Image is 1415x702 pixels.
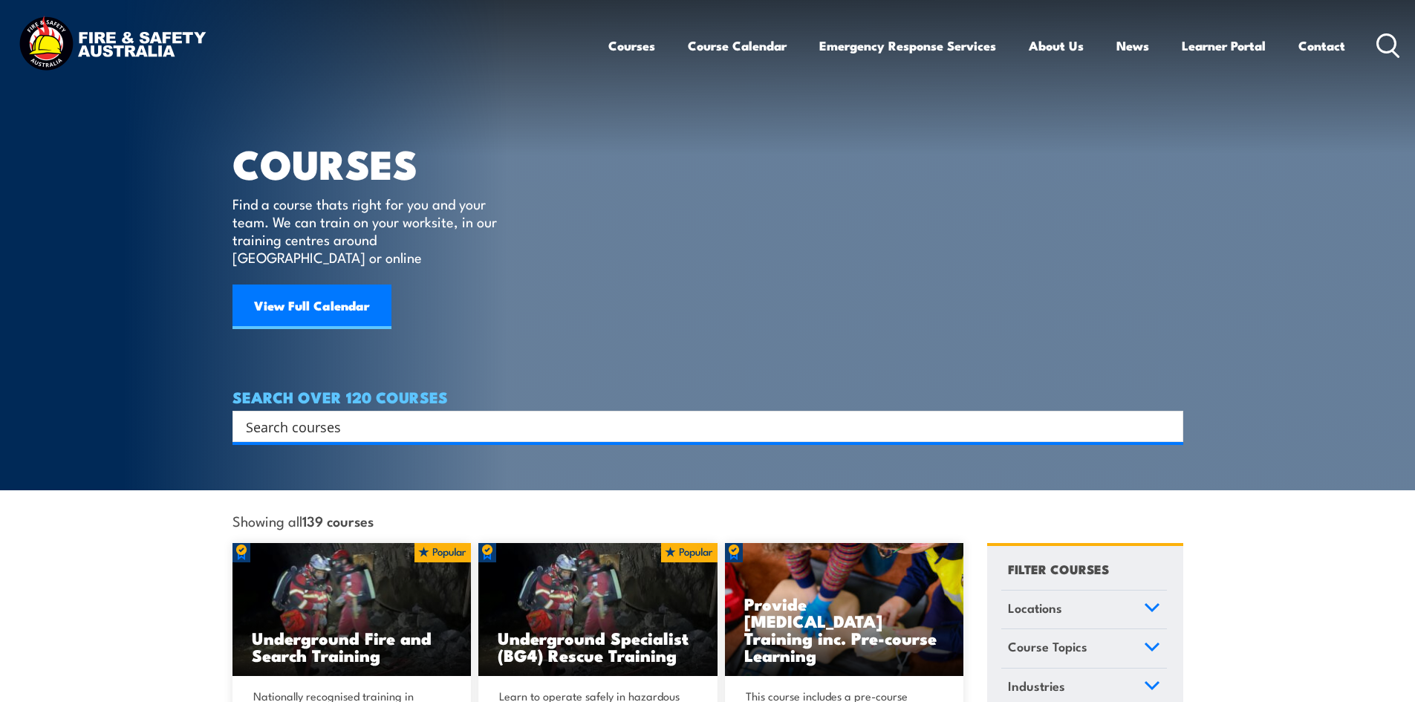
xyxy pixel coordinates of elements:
a: Emergency Response Services [819,26,996,65]
span: Locations [1008,598,1062,618]
input: Search input [246,415,1151,438]
h3: Underground Fire and Search Training [252,629,452,663]
h3: Provide [MEDICAL_DATA] Training inc. Pre-course Learning [744,595,945,663]
img: Low Voltage Rescue and Provide CPR [725,543,964,677]
a: Course Topics [1001,629,1167,668]
img: Underground mine rescue [478,543,718,677]
a: Underground Fire and Search Training [232,543,472,677]
a: Learner Portal [1182,26,1266,65]
a: Contact [1298,26,1345,65]
h4: FILTER COURSES [1008,559,1109,579]
a: News [1116,26,1149,65]
h3: Underground Specialist (BG4) Rescue Training [498,629,698,663]
h1: COURSES [232,146,518,181]
a: Locations [1001,591,1167,629]
strong: 139 courses [302,510,374,530]
form: Search form [249,416,1154,437]
a: Provide [MEDICAL_DATA] Training inc. Pre-course Learning [725,543,964,677]
img: Underground mine rescue [232,543,472,677]
a: About Us [1029,26,1084,65]
a: Course Calendar [688,26,787,65]
a: View Full Calendar [232,285,391,329]
p: Find a course thats right for you and your team. We can train on your worksite, in our training c... [232,195,504,266]
span: Course Topics [1008,637,1087,657]
span: Industries [1008,676,1065,696]
button: Search magnifier button [1157,416,1178,437]
a: Courses [608,26,655,65]
h4: SEARCH OVER 120 COURSES [232,389,1183,405]
a: Underground Specialist (BG4) Rescue Training [478,543,718,677]
span: Showing all [232,513,374,528]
